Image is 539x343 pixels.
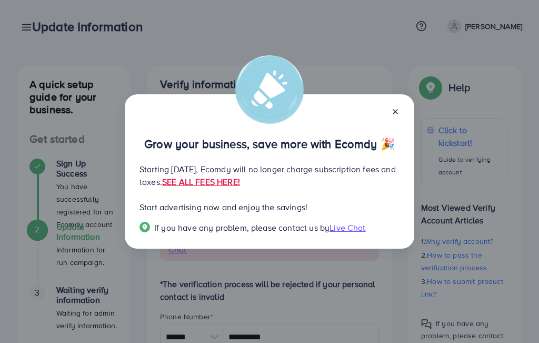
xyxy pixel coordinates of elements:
[330,222,365,233] span: Live Chat
[235,55,304,124] img: alert
[139,138,400,150] p: Grow your business, save more with Ecomdy 🎉
[139,222,150,232] img: Popup guide
[162,176,240,188] a: SEE ALL FEES HERE!
[139,201,400,213] p: Start advertising now and enjoy the savings!
[494,296,531,335] iframe: Chat
[139,163,400,188] p: Starting [DATE], Ecomdy will no longer charge subscription fees and taxes.
[154,222,330,233] span: If you have any problem, please contact us by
